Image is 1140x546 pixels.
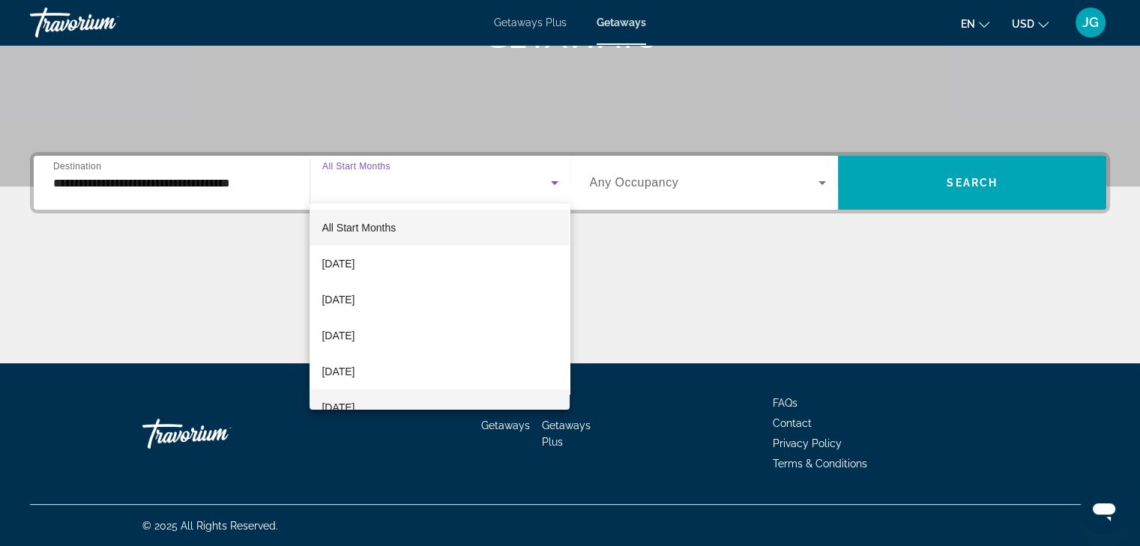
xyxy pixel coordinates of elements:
span: [DATE] [322,363,355,380]
span: [DATE] [322,327,355,345]
span: All Start Months [322,222,396,234]
iframe: Button to launch messaging window [1080,486,1128,534]
span: [DATE] [322,255,355,273]
span: [DATE] [322,398,355,416]
span: [DATE] [322,291,355,309]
